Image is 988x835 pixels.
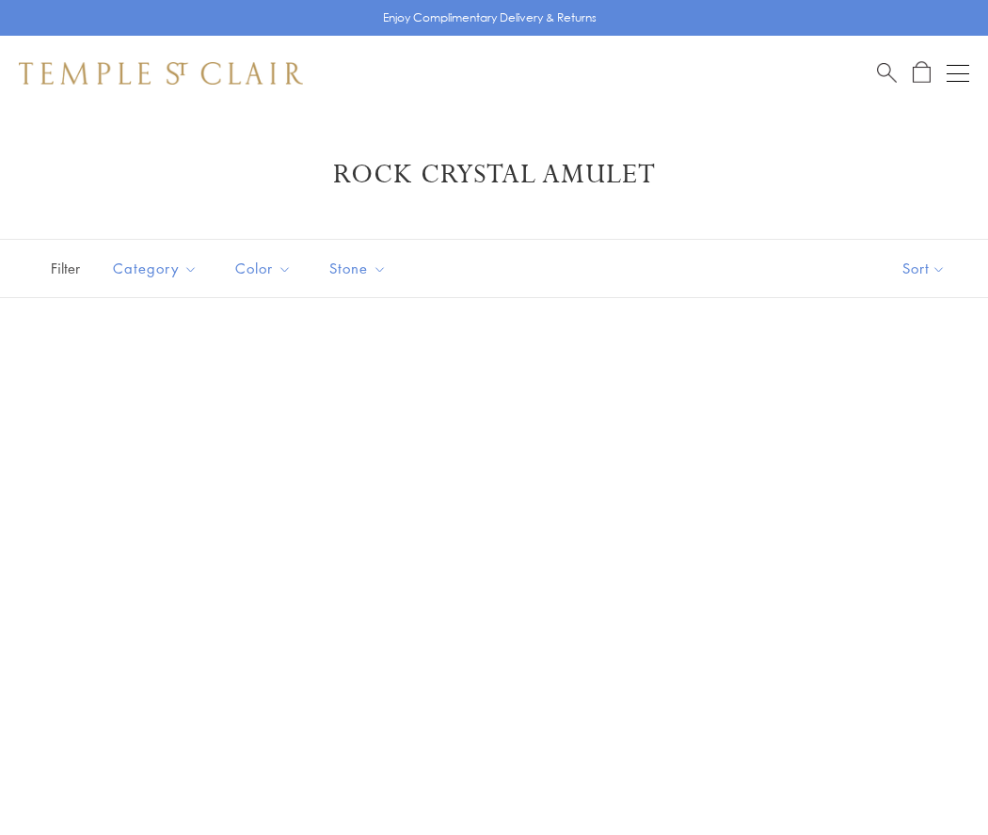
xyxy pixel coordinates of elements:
[47,158,941,192] h1: Rock Crystal Amulet
[947,62,969,85] button: Open navigation
[19,62,303,85] img: Temple St. Clair
[99,247,212,290] button: Category
[320,257,401,280] span: Stone
[913,61,931,85] a: Open Shopping Bag
[104,257,212,280] span: Category
[383,8,597,27] p: Enjoy Complimentary Delivery & Returns
[226,257,306,280] span: Color
[860,240,988,297] button: Show sort by
[877,61,897,85] a: Search
[315,247,401,290] button: Stone
[221,247,306,290] button: Color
